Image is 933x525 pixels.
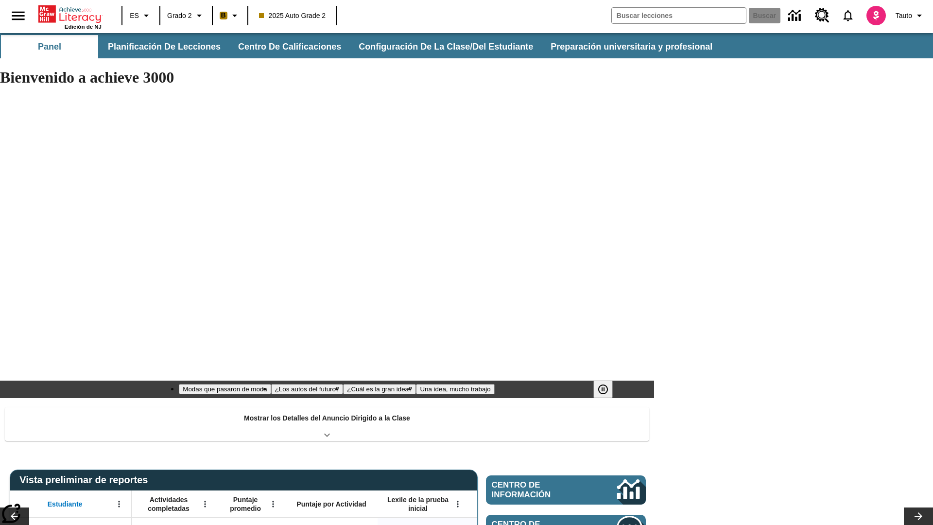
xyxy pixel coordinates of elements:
[221,9,226,21] span: B
[351,35,541,58] button: Configuración de la clase/del estudiante
[486,475,646,505] a: Centro de información
[271,384,344,394] button: Diapositiva 2 ¿Los autos del futuro?
[137,495,201,513] span: Actividades completadas
[216,7,244,24] button: Boost El color de la clase es anaranjado claro. Cambiar el color de la clase.
[1,35,98,58] button: Panel
[782,2,809,29] a: Centro de información
[125,7,156,24] button: Lenguaje: ES, Selecciona un idioma
[492,480,584,500] span: Centro de información
[904,507,933,525] button: Carrusel de lecciones, seguir
[861,3,892,28] button: Escoja un nuevo avatar
[163,7,209,24] button: Grado: Grado 2, Elige un grado
[19,474,153,486] span: Vista preliminar de reportes
[112,497,126,511] button: Abrir menú
[382,495,453,513] span: Lexile de la prueba inicial
[38,4,102,24] a: Portada
[167,11,192,21] span: Grado 2
[416,384,494,394] button: Diapositiva 4 Una idea, mucho trabajo
[130,11,139,21] span: ES
[866,6,886,25] img: avatar image
[65,24,102,30] span: Edición de NJ
[198,497,212,511] button: Abrir menú
[593,381,613,398] button: Pausar
[4,1,33,30] button: Abrir el menú lateral
[543,35,720,58] button: Preparación universitaria y profesional
[892,7,929,24] button: Perfil/Configuración
[48,500,83,508] span: Estudiante
[222,495,269,513] span: Puntaje promedio
[296,500,366,508] span: Puntaje por Actividad
[612,8,746,23] input: Buscar campo
[593,381,622,398] div: Pausar
[450,497,465,511] button: Abrir menú
[343,384,416,394] button: Diapositiva 3 ¿Cuál es la gran idea?
[259,11,326,21] span: 2025 Auto Grade 2
[38,3,102,30] div: Portada
[244,413,410,423] p: Mostrar los Detalles del Anuncio Dirigido a la Clase
[100,35,228,58] button: Planificación de lecciones
[230,35,349,58] button: Centro de calificaciones
[266,497,280,511] button: Abrir menú
[809,2,835,29] a: Centro de recursos, Se abrirá en una pestaña nueva.
[5,407,649,441] div: Mostrar los Detalles del Anuncio Dirigido a la Clase
[896,11,912,21] span: Tauto
[179,384,271,394] button: Diapositiva 1 Modas que pasaron de moda
[835,3,861,28] a: Notificaciones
